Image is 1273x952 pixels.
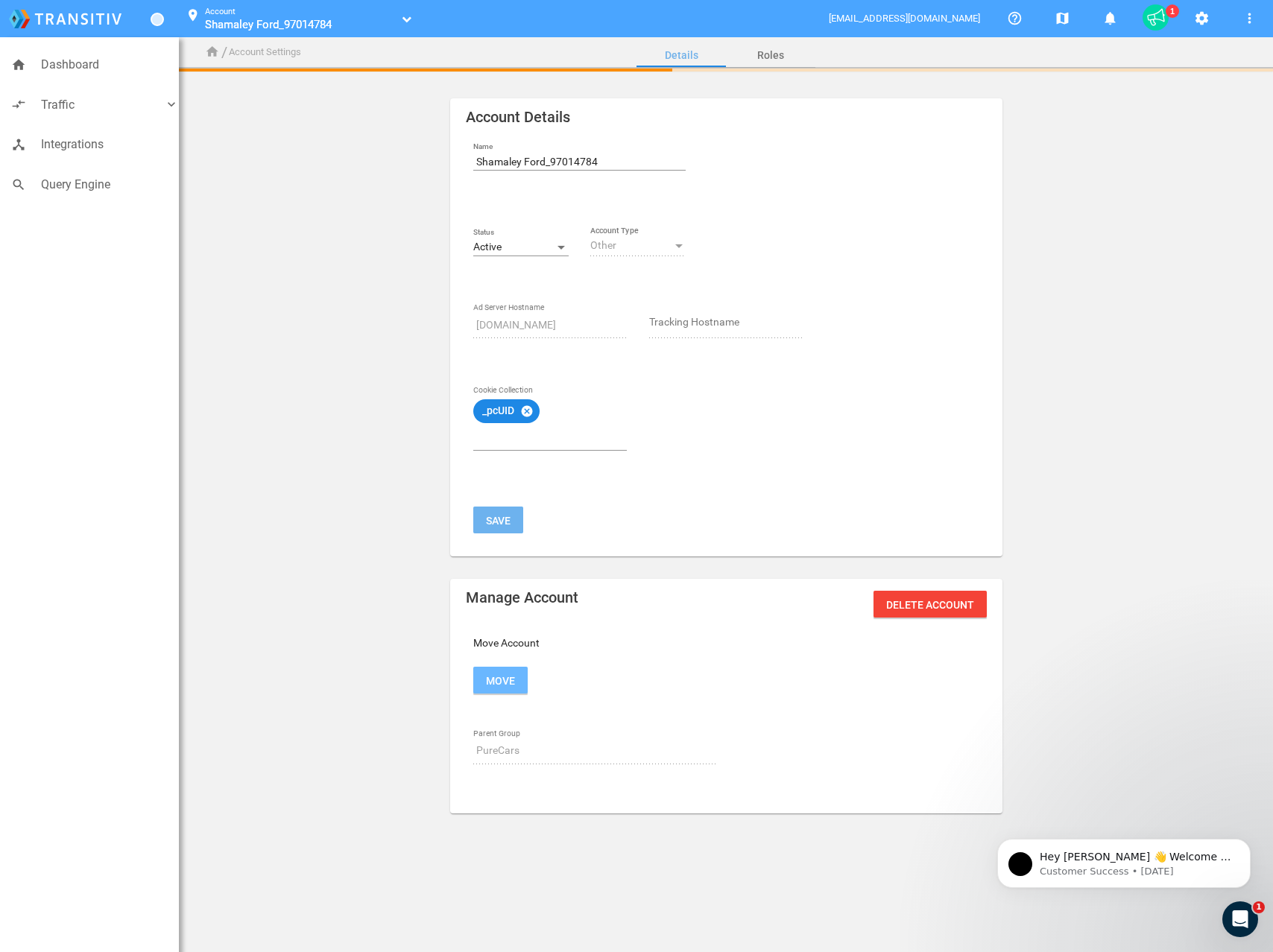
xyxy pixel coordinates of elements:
[4,127,186,162] a: device_hubIntegrations
[11,97,26,112] i: compare_arrows
[473,507,523,533] button: Save
[11,177,26,192] i: search
[829,13,982,24] span: [EMAIL_ADDRESS][DOMAIN_NAME]
[41,135,179,154] span: Integrations
[473,226,569,238] label: Status
[726,37,815,73] a: Roles
[473,399,540,423] mat-chip: _pcUID
[473,396,627,450] mat-chip-list: Fruit selection
[590,239,616,251] span: Other
[1222,901,1258,937] iframe: Intercom live chat
[184,8,202,26] mat-icon: location_on
[466,110,987,124] mat-card-title: Account Details
[874,591,987,618] button: Delete Account
[466,591,987,618] mat-card-title: Manage Account
[9,10,121,28] img: logo
[11,57,26,72] i: home
[1166,4,1179,18] div: 1
[462,635,991,693] div: Move Account
[221,40,227,64] li: /
[1143,4,1169,31] div: 1
[4,168,186,202] a: searchQuery Engine
[473,141,686,153] label: Name
[1053,10,1071,28] mat-icon: map
[41,95,164,115] span: Traffic
[473,429,627,447] input: Cookie Collection
[4,88,186,122] a: compare_arrowsTraffickeyboard_arrow_down
[473,241,502,253] span: Active
[1253,901,1265,913] span: 1
[4,48,186,82] a: homeDashboard
[205,45,220,60] i: home
[151,13,164,26] a: Toggle Menu
[975,807,1273,912] iframe: Intercom notifications message
[11,137,26,152] i: device_hub
[520,404,534,418] mat-icon: cancel
[205,18,332,31] span: Shamaley Ford_97014784
[1193,10,1210,28] mat-icon: settings
[229,45,301,60] li: Account Settings
[1101,10,1119,28] mat-icon: notifications
[473,667,528,694] button: Move
[1234,3,1264,33] button: More
[41,175,179,194] span: Query Engine
[205,7,236,16] small: Account
[41,55,179,74] span: Dashboard
[164,97,179,112] i: keyboard_arrow_down
[636,37,726,73] a: Details
[1240,10,1258,28] mat-icon: more_vert
[1005,10,1023,28] mat-icon: help_outline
